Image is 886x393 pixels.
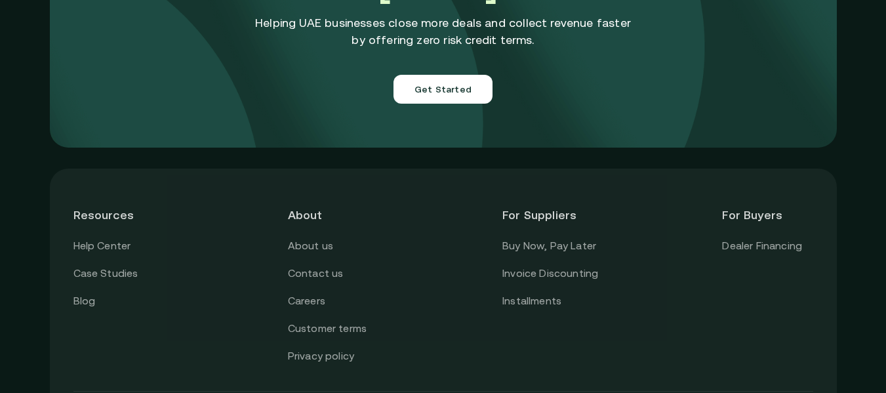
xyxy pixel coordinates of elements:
[288,238,333,255] a: About us
[288,265,344,282] a: Contact us
[288,192,378,238] header: About
[73,238,131,255] a: Help Center
[393,75,493,104] button: Get Started
[502,293,561,310] a: Installments
[73,265,138,282] a: Case Studies
[73,192,164,238] header: Resources
[288,320,367,337] a: Customer terms
[502,238,596,255] a: Buy Now, Pay Later
[288,348,354,365] a: Privacy policy
[288,293,325,310] a: Careers
[255,14,631,49] p: Helping UAE businesses close more deals and collect revenue faster by offering zero risk credit t...
[722,238,802,255] a: Dealer Financing
[722,192,813,238] header: For Buyers
[73,293,96,310] a: Blog
[502,265,598,282] a: Invoice Discounting
[502,192,598,238] header: For Suppliers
